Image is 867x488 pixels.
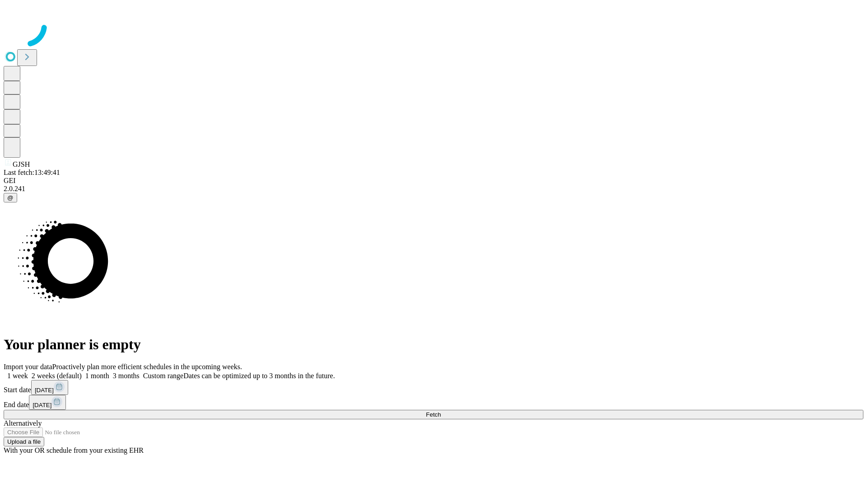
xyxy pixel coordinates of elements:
[4,395,863,410] div: End date
[4,437,44,446] button: Upload a file
[4,177,863,185] div: GEI
[113,372,140,380] span: 3 months
[4,446,144,454] span: With your OR schedule from your existing EHR
[4,336,863,353] h1: Your planner is empty
[35,387,54,394] span: [DATE]
[4,419,42,427] span: Alternatively
[85,372,109,380] span: 1 month
[33,402,51,408] span: [DATE]
[4,410,863,419] button: Fetch
[4,185,863,193] div: 2.0.241
[13,160,30,168] span: GJSH
[29,395,66,410] button: [DATE]
[426,411,441,418] span: Fetch
[4,193,17,202] button: @
[4,380,863,395] div: Start date
[32,372,82,380] span: 2 weeks (default)
[183,372,335,380] span: Dates can be optimized up to 3 months in the future.
[7,372,28,380] span: 1 week
[31,380,68,395] button: [DATE]
[4,169,60,176] span: Last fetch: 13:49:41
[4,363,52,371] span: Import your data
[143,372,183,380] span: Custom range
[7,194,14,201] span: @
[52,363,242,371] span: Proactively plan more efficient schedules in the upcoming weeks.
